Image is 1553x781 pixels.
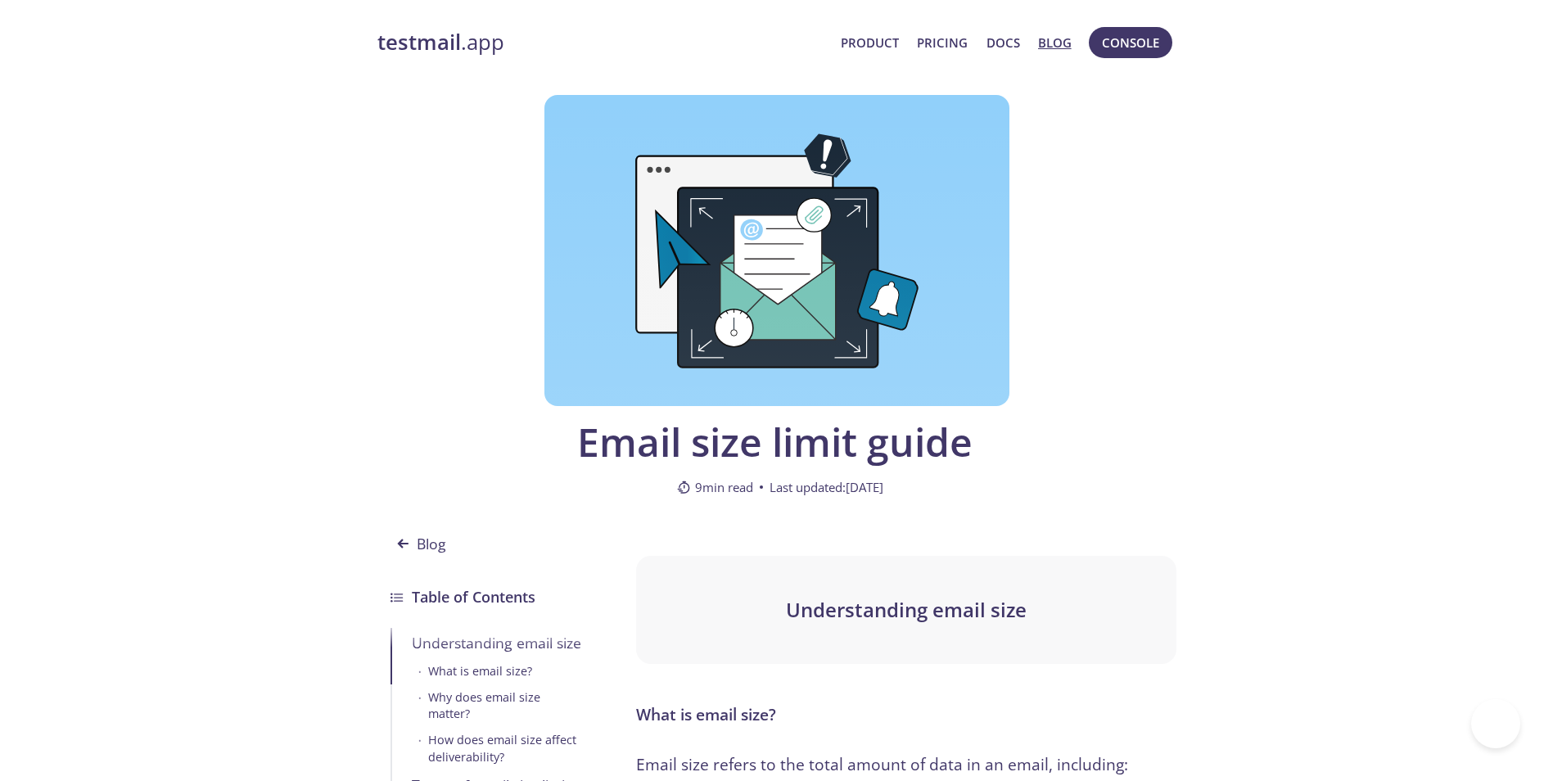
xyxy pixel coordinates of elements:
div: Understanding email size [412,633,585,653]
span: • [418,689,422,722]
span: Email size limit guide [495,419,1055,464]
span: Console [1102,32,1159,53]
span: • [418,663,422,679]
a: Blog [1038,32,1072,53]
strong: testmail [377,28,461,56]
a: Product [841,32,899,53]
span: • [418,732,422,765]
a: Docs [986,32,1020,53]
span: Understanding email size [786,596,1027,623]
a: Pricing [917,32,968,53]
span: Blog [391,528,456,559]
div: What is email size? [428,663,532,679]
h3: Table of Contents [412,585,535,608]
a: Blog [391,505,585,566]
p: Email size refers to the total amount of data in an email, including: [636,753,1176,777]
span: 9 min read [677,477,753,497]
iframe: Help Scout Beacon - Open [1471,699,1520,748]
button: Console [1089,27,1172,58]
h3: What is email size? [636,703,1176,727]
div: How does email size affect deliverability? [428,732,585,765]
span: Last updated: [DATE] [770,477,883,497]
a: testmail.app [377,29,828,56]
div: Why does email size matter? [428,689,585,722]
